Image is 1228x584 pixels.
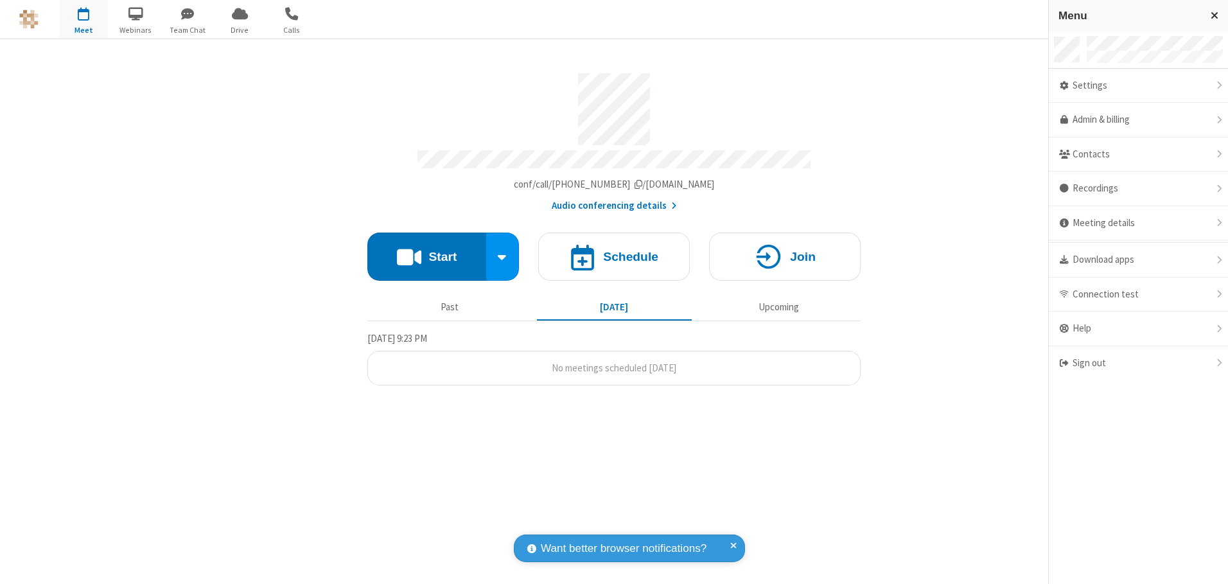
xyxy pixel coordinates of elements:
div: Sign out [1049,346,1228,380]
section: Account details [367,64,861,213]
button: Past [373,295,527,319]
div: Meeting details [1049,206,1228,241]
div: Start conference options [486,233,520,281]
button: [DATE] [537,295,692,319]
div: Contacts [1049,137,1228,172]
span: Calls [268,24,316,36]
button: Audio conferencing details [552,199,677,213]
h4: Schedule [603,251,658,263]
span: [DATE] 9:23 PM [367,332,427,344]
img: QA Selenium DO NOT DELETE OR CHANGE [19,10,39,29]
div: Connection test [1049,278,1228,312]
span: Team Chat [164,24,212,36]
span: No meetings scheduled [DATE] [552,362,676,374]
button: Start [367,233,486,281]
span: Meet [60,24,108,36]
a: Admin & billing [1049,103,1228,137]
h3: Menu [1058,10,1199,22]
span: Want better browser notifications? [541,540,706,557]
h4: Join [790,251,816,263]
span: Webinars [112,24,160,36]
button: Upcoming [701,295,856,319]
div: Settings [1049,69,1228,103]
span: Copy my meeting room link [514,178,715,190]
section: Today's Meetings [367,331,861,386]
div: Recordings [1049,172,1228,206]
div: Help [1049,312,1228,346]
div: Download apps [1049,243,1228,278]
span: Drive [216,24,264,36]
h4: Start [428,251,457,263]
button: Schedule [538,233,690,281]
button: Copy my meeting room linkCopy my meeting room link [514,177,715,192]
button: Join [709,233,861,281]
